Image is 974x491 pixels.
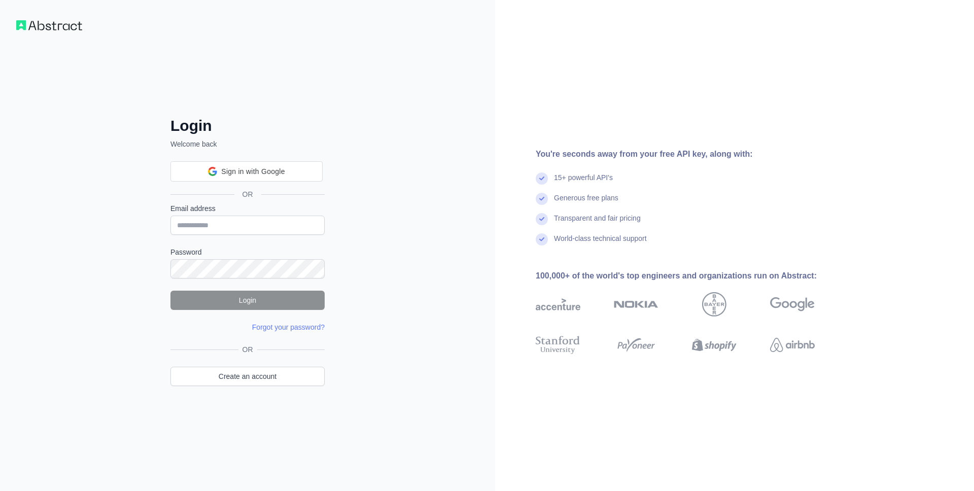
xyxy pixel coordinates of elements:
img: airbnb [770,334,815,356]
img: stanford university [536,334,580,356]
img: payoneer [614,334,658,356]
img: bayer [702,292,726,317]
a: Create an account [170,367,325,386]
label: Email address [170,203,325,214]
span: OR [234,189,261,199]
h2: Login [170,117,325,135]
span: OR [238,344,257,355]
button: Login [170,291,325,310]
img: check mark [536,193,548,205]
img: check mark [536,213,548,225]
a: Forgot your password? [252,323,325,331]
div: Sign in with Google [170,161,323,182]
div: Generous free plans [554,193,618,213]
p: Welcome back [170,139,325,149]
img: accenture [536,292,580,317]
label: Password [170,247,325,257]
img: nokia [614,292,658,317]
div: World-class technical support [554,233,647,254]
div: You're seconds away from your free API key, along with: [536,148,847,160]
div: Transparent and fair pricing [554,213,641,233]
img: check mark [536,172,548,185]
img: google [770,292,815,317]
div: 100,000+ of the world's top engineers and organizations run on Abstract: [536,270,847,282]
img: check mark [536,233,548,245]
div: 15+ powerful API's [554,172,613,193]
img: shopify [692,334,737,356]
img: Workflow [16,20,82,30]
span: Sign in with Google [221,166,285,177]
